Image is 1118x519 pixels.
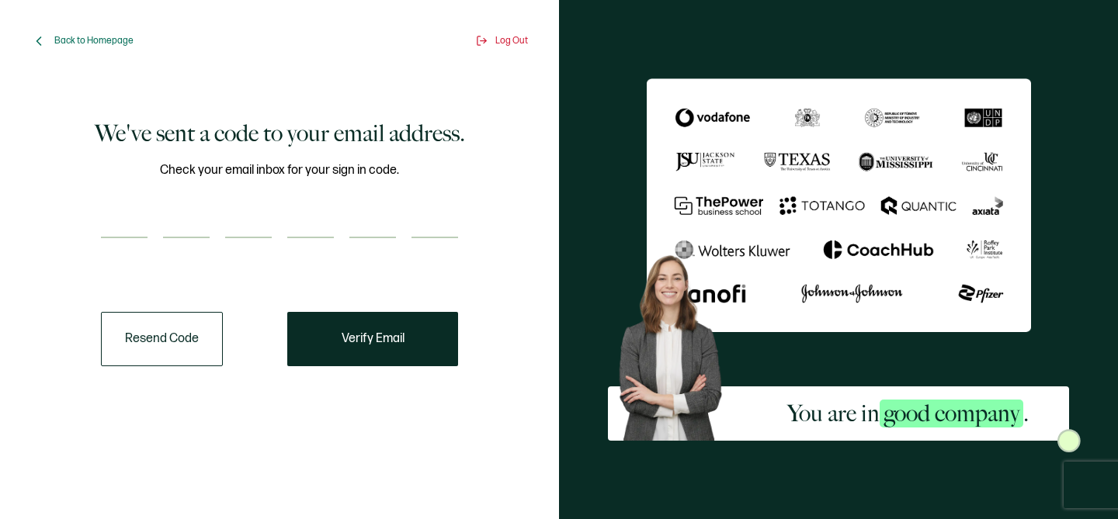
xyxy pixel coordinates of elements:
[160,161,399,180] span: Check your email inbox for your sign in code.
[495,35,528,47] span: Log Out
[647,78,1031,331] img: Sertifier We've sent a code to your email address.
[852,344,1118,519] iframe: Chat Widget
[787,398,1029,429] h2: You are in .
[101,312,223,366] button: Resend Code
[95,118,465,149] h1: We've sent a code to your email address.
[342,333,404,345] span: Verify Email
[608,246,746,440] img: Sertifier Signup - You are in <span class="strong-h">good company</span>. Hero
[54,35,134,47] span: Back to Homepage
[287,312,458,366] button: Verify Email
